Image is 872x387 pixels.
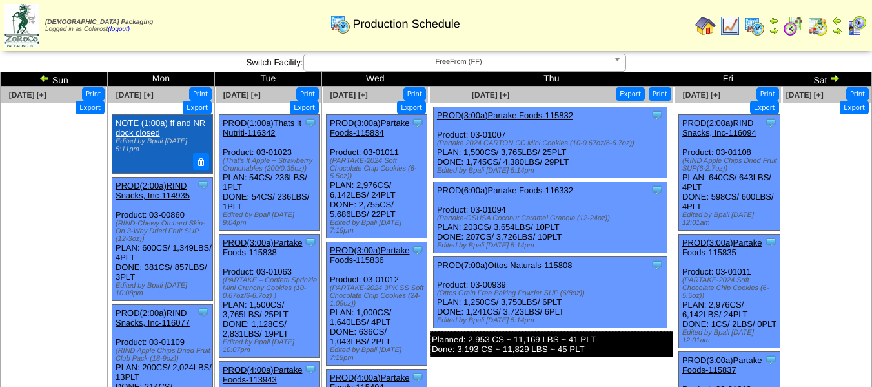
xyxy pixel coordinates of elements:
[116,118,205,138] a: NOTE (1:00a) ff and NR dock closed
[411,371,424,384] img: Tooltip
[116,90,154,99] a: [DATE] [+]
[353,17,460,31] span: Production Schedule
[433,107,667,178] div: Product: 03-01007 PLAN: 1,500CS / 3,765LBS / 25PLT DONE: 1,745CS / 4,380LBS / 29PLT
[437,289,667,297] div: (Ottos Grain Free Baking Powder SUP (6/8oz))
[682,329,780,344] div: Edited by Bpali [DATE] 12:01am
[330,90,368,99] a: [DATE] [+]
[674,72,782,87] td: Fri
[616,87,645,101] button: Export
[223,238,303,257] a: PROD(3:00a)Partake Foods-115838
[695,16,716,36] img: home.gif
[437,185,573,195] a: PROD(6:00a)Partake Foods-116332
[832,16,842,26] img: arrowleft.gif
[411,244,424,256] img: Tooltip
[832,26,842,36] img: arrowright.gif
[403,87,426,101] button: Print
[764,353,777,366] img: Tooltip
[197,306,210,319] img: Tooltip
[326,242,427,366] div: Product: 03-01012 PLAN: 1,000CS / 1,640LBS / 4PLT DONE: 636CS / 1,043LBS / 2PLT
[304,363,317,376] img: Tooltip
[330,246,410,265] a: PROD(3:00a)Partake Foods-115836
[683,90,720,99] a: [DATE] [+]
[296,87,319,101] button: Print
[330,118,410,138] a: PROD(3:00a)Partake Foods-115834
[682,355,762,375] a: PROD(3:00a)Partake Foods-115837
[429,72,674,87] td: Thu
[437,242,667,249] div: Edited by Bpali [DATE] 5:14pm
[649,87,671,101] button: Print
[45,19,153,33] span: Logged in as Colerost
[437,260,573,270] a: PROD(7:00a)Ottos Naturals-115808
[472,90,509,99] a: [DATE] [+]
[223,157,319,173] div: (That's It Apple + Strawberry Crunchables (200/0.35oz))
[223,90,261,99] span: [DATE] [+]
[786,90,824,99] a: [DATE] [+]
[82,87,105,101] button: Print
[223,339,319,354] div: Edited by Bpali [DATE] 10:07pm
[720,16,740,36] img: line_graph.gif
[846,87,869,101] button: Print
[437,167,667,174] div: Edited by Bpali [DATE] 5:14pm
[433,257,667,328] div: Product: 03-00939 PLAN: 1,250CS / 3,750LBS / 6PLT DONE: 1,241CS / 3,723LBS / 6PLT
[756,87,779,101] button: Print
[330,219,427,235] div: Edited by Bpali [DATE] 7:19pm
[116,181,190,200] a: PROD(2:00a)RIND Snacks, Inc-114935
[116,347,212,362] div: (RIND Apple Chips Dried Fruit Club Pack (18-9oz))
[116,308,190,328] a: PROD(2:00a)RIND Snacks, Inc-116077
[116,220,212,243] div: (RIND-Chewy Orchard Skin-On 3-Way Dried Fruit SUP (12-3oz))
[304,116,317,129] img: Tooltip
[651,109,664,121] img: Tooltip
[223,365,303,384] a: PROD(4:00a)Partake Foods-113943
[437,214,667,222] div: (Partake-GSUSA Coconut Caramel Granola (12-24oz))
[411,116,424,129] img: Tooltip
[9,90,46,99] span: [DATE] [+]
[744,16,765,36] img: calendarprod.gif
[193,153,210,170] button: Delete Note
[769,26,779,36] img: arrowright.gif
[219,115,319,231] div: Product: 03-01023 PLAN: 54CS / 236LBS / 1PLT DONE: 54CS / 236LBS / 1PLT
[290,101,319,114] button: Export
[183,101,212,114] button: Export
[116,138,208,153] div: Edited by Bpali [DATE] 5:11pm
[682,211,780,227] div: Edited by Bpali [DATE] 12:01am
[214,72,321,87] td: Tue
[330,284,427,308] div: (PARTAKE-2024 3PK SS Soft Chocolate Chip Cookies (24-1.09oz))
[764,116,777,129] img: Tooltip
[782,72,871,87] td: Sat
[112,177,212,300] div: Product: 03-00860 PLAN: 600CS / 1,349LBS / 4PLT DONE: 381CS / 857LBS / 3PLT
[764,236,777,249] img: Tooltip
[651,183,664,196] img: Tooltip
[437,110,573,120] a: PROD(3:00a)Partake Foods-115832
[783,16,804,36] img: calendarblend.gif
[330,157,427,180] div: (PARTAKE-2024 Soft Chocolate Chip Cookies (6-5.5oz))
[769,16,779,26] img: arrowleft.gif
[76,101,105,114] button: Export
[197,178,210,191] img: Tooltip
[829,73,840,83] img: arrowright.gif
[309,54,609,70] span: FreeFrom (FF)
[678,235,780,348] div: Product: 03-01011 PLAN: 2,976CS / 6,142LBS / 24PLT DONE: 1CS / 2LBS / 0PLT
[807,16,828,36] img: calendarinout.gif
[45,19,153,26] span: [DEMOGRAPHIC_DATA] Packaging
[682,157,780,173] div: (RIND Apple Chips Dried Fruit SUP(6-2.7oz))
[682,277,780,300] div: (PARTAKE-2024 Soft Chocolate Chip Cookies (6-5.5oz))
[326,115,427,238] div: Product: 03-01011 PLAN: 2,976CS / 6,142LBS / 24PLT DONE: 2,755CS / 5,686LBS / 22PLT
[651,258,664,271] img: Tooltip
[682,118,756,138] a: PROD(2:00a)RIND Snacks, Inc-116094
[116,282,212,297] div: Edited by Bpali [DATE] 10:08pm
[840,101,869,114] button: Export
[1,72,108,87] td: Sun
[321,72,429,87] td: Wed
[223,277,319,300] div: (PARTAKE – Confetti Sprinkle Mini Crunchy Cookies (10-0.67oz/6-6.7oz) )
[437,317,667,324] div: Edited by Bpali [DATE] 5:14pm
[223,211,319,227] div: Edited by Bpali [DATE] 9:04pm
[430,331,673,357] div: Planned: 2,953 CS ~ 11,169 LBS ~ 41 PLT Done: 3,193 CS ~ 11,829 LBS ~ 45 PLT
[678,115,780,231] div: Product: 03-01108 PLAN: 640CS / 643LBS / 4PLT DONE: 598CS / 600LBS / 4PLT
[107,72,214,87] td: Mon
[397,101,426,114] button: Export
[108,26,130,33] a: (logout)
